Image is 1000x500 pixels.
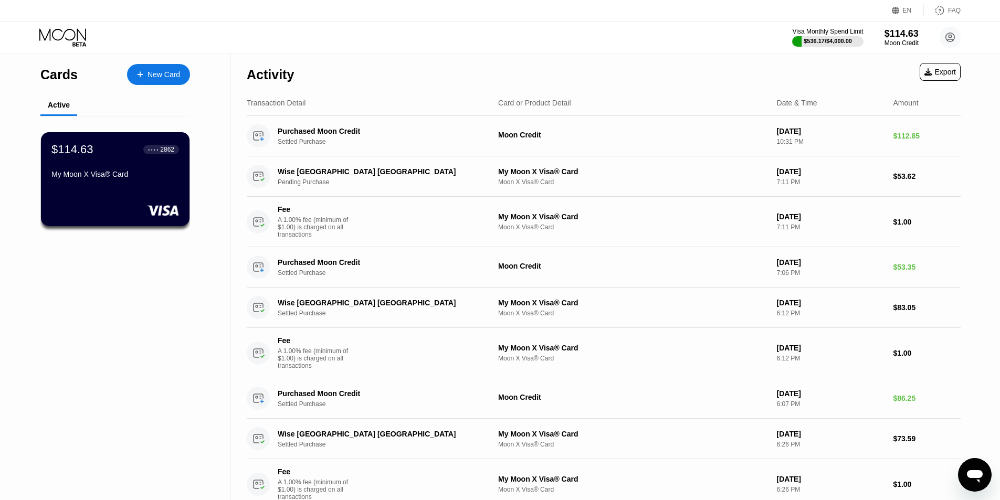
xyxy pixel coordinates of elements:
[804,38,852,44] div: $536.17 / $4,000.00
[498,430,769,438] div: My Moon X Visa® Card
[777,400,885,408] div: 6:07 PM
[40,67,78,82] div: Cards
[498,212,769,221] div: My Moon X Visa® Card
[247,197,961,247] div: FeeA 1.00% fee (minimum of $1.00) is charged on all transactionsMy Moon X Visa® CardMoon X Visa® ...
[51,143,93,156] div: $114.63
[498,299,769,307] div: My Moon X Visa® Card
[885,28,919,47] div: $114.63Moon Credit
[893,132,961,140] div: $112.85
[247,288,961,328] div: Wise [GEOGRAPHIC_DATA] [GEOGRAPHIC_DATA]Settled PurchaseMy Moon X Visa® CardMoon X Visa® Card[DAT...
[777,430,885,438] div: [DATE]
[278,138,497,145] div: Settled Purchase
[924,5,961,16] div: FAQ
[247,247,961,288] div: Purchased Moon CreditSettled PurchaseMoon Credit[DATE]7:06 PM$53.35
[893,303,961,312] div: $83.05
[777,138,885,145] div: 10:31 PM
[498,262,769,270] div: Moon Credit
[777,269,885,276] div: 7:06 PM
[777,224,885,231] div: 7:11 PM
[51,170,179,178] div: My Moon X Visa® Card
[247,419,961,459] div: Wise [GEOGRAPHIC_DATA] [GEOGRAPHIC_DATA]Settled PurchaseMy Moon X Visa® CardMoon X Visa® Card[DAT...
[893,480,961,488] div: $1.00
[498,355,769,362] div: Moon X Visa® Card
[885,39,919,47] div: Moon Credit
[777,99,817,107] div: Date & Time
[903,7,912,14] div: EN
[777,258,885,267] div: [DATE]
[777,355,885,362] div: 6:12 PM
[278,269,497,276] div: Settled Purchase
[777,299,885,307] div: [DATE]
[278,467,351,476] div: Fee
[41,132,190,226] div: $114.63● ● ● ●2862My Moon X Visa® Card
[278,258,481,267] div: Purchased Moon Credit
[777,178,885,186] div: 7:11 PM
[777,344,885,352] div: [DATE]
[278,216,356,238] div: A 1.00% fee (minimum of $1.00) is charged on all transactions
[777,486,885,493] div: 6:26 PM
[278,336,351,345] div: Fee
[893,218,961,226] div: $1.00
[777,310,885,317] div: 6:12 PM
[278,441,497,448] div: Settled Purchase
[278,167,481,176] div: Wise [GEOGRAPHIC_DATA] [GEOGRAPHIC_DATA]
[792,28,863,47] div: Visa Monthly Spend Limit$536.17/$4,000.00
[893,434,961,443] div: $73.59
[498,99,571,107] div: Card or Product Detail
[924,68,956,76] div: Export
[892,5,924,16] div: EN
[278,178,497,186] div: Pending Purchase
[278,310,497,317] div: Settled Purchase
[278,205,351,214] div: Fee
[48,101,70,109] div: Active
[777,212,885,221] div: [DATE]
[920,63,961,81] div: Export
[278,299,481,307] div: Wise [GEOGRAPHIC_DATA] [GEOGRAPHIC_DATA]
[893,172,961,180] div: $53.62
[777,167,885,176] div: [DATE]
[893,349,961,357] div: $1.00
[498,310,769,317] div: Moon X Visa® Card
[247,378,961,419] div: Purchased Moon CreditSettled PurchaseMoon Credit[DATE]6:07 PM$86.25
[247,328,961,378] div: FeeA 1.00% fee (minimum of $1.00) is charged on all transactionsMy Moon X Visa® CardMoon X Visa® ...
[792,28,863,35] div: Visa Monthly Spend Limit
[278,430,481,438] div: Wise [GEOGRAPHIC_DATA] [GEOGRAPHIC_DATA]
[498,224,769,231] div: Moon X Visa® Card
[498,441,769,448] div: Moon X Visa® Card
[148,148,159,151] div: ● ● ● ●
[777,389,885,398] div: [DATE]
[777,127,885,135] div: [DATE]
[777,475,885,483] div: [DATE]
[498,475,769,483] div: My Moon X Visa® Card
[278,389,481,398] div: Purchased Moon Credit
[893,263,961,271] div: $53.35
[247,156,961,197] div: Wise [GEOGRAPHIC_DATA] [GEOGRAPHIC_DATA]Pending PurchaseMy Moon X Visa® CardMoon X Visa® Card[DAT...
[498,131,769,139] div: Moon Credit
[278,127,481,135] div: Purchased Moon Credit
[893,99,918,107] div: Amount
[948,7,961,14] div: FAQ
[247,116,961,156] div: Purchased Moon CreditSettled PurchaseMoon Credit[DATE]10:31 PM$112.85
[247,67,294,82] div: Activity
[247,99,306,107] div: Transaction Detail
[498,393,769,401] div: Moon Credit
[148,70,180,79] div: New Card
[278,400,497,408] div: Settled Purchase
[498,178,769,186] div: Moon X Visa® Card
[893,394,961,402] div: $86.25
[127,64,190,85] div: New Card
[498,167,769,176] div: My Moon X Visa® Card
[958,458,992,492] iframe: Button to launch messaging window
[885,28,919,39] div: $114.63
[498,344,769,352] div: My Moon X Visa® Card
[160,146,174,153] div: 2862
[278,347,356,369] div: A 1.00% fee (minimum of $1.00) is charged on all transactions
[498,486,769,493] div: Moon X Visa® Card
[777,441,885,448] div: 6:26 PM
